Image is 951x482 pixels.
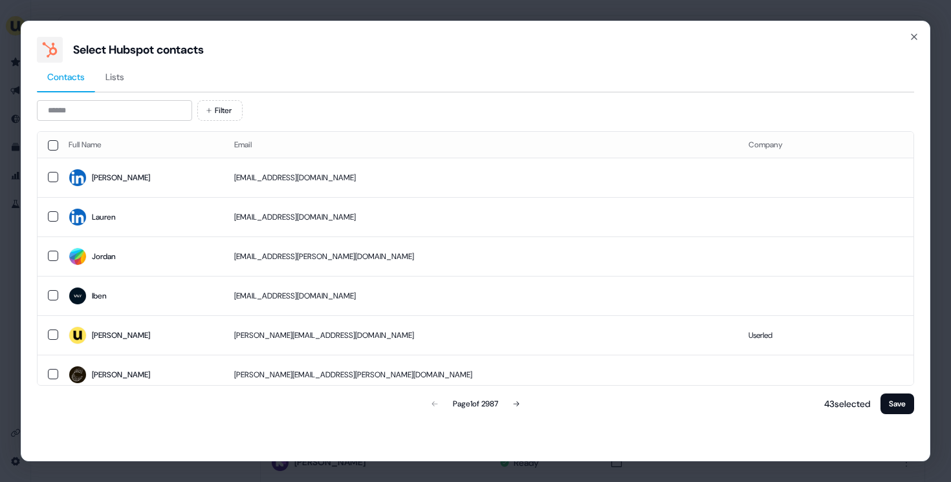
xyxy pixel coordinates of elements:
div: Iben [92,289,107,302]
span: Contacts [47,70,85,83]
td: [EMAIL_ADDRESS][DOMAIN_NAME] [224,197,738,236]
button: Filter [197,100,243,121]
td: [EMAIL_ADDRESS][DOMAIN_NAME] [224,276,738,315]
td: [EMAIL_ADDRESS][DOMAIN_NAME] [224,158,738,197]
td: [PERSON_NAME][EMAIL_ADDRESS][PERSON_NAME][DOMAIN_NAME] [224,355,738,394]
div: Lauren [92,211,116,224]
td: [PERSON_NAME][EMAIL_ADDRESS][DOMAIN_NAME] [224,315,738,355]
div: [PERSON_NAME] [92,368,150,381]
button: Save [880,393,914,414]
div: Page 1 of 2987 [453,397,498,410]
div: Select Hubspot contacts [73,42,204,58]
th: Company [738,132,913,158]
td: Userled [738,315,913,355]
p: 43 selected [819,397,870,410]
span: Lists [105,70,124,83]
div: [PERSON_NAME] [92,171,150,184]
th: Email [224,132,738,158]
div: Jordan [92,250,116,263]
td: [EMAIL_ADDRESS][PERSON_NAME][DOMAIN_NAME] [224,236,738,276]
div: [PERSON_NAME] [92,329,150,342]
th: Full Name [58,132,224,158]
